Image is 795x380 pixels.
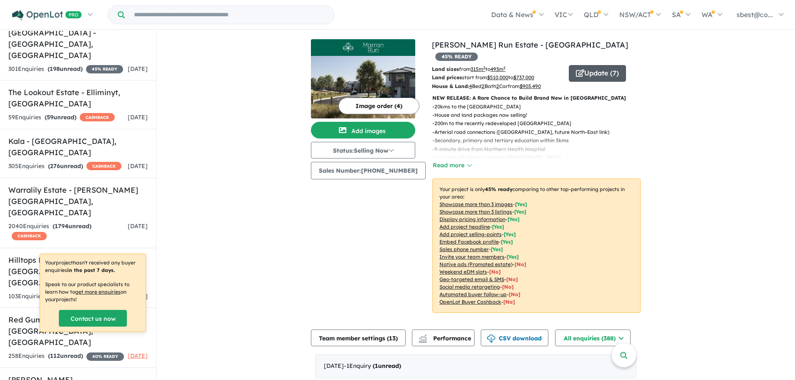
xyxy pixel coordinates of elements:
u: Add project selling-points [439,231,502,237]
span: [DATE] [128,222,148,230]
span: [ Yes ] [504,231,516,237]
u: Showcase more than 3 images [439,201,513,207]
p: - 20kms to the [GEOGRAPHIC_DATA] [432,103,616,111]
u: get more enquiries [75,289,121,295]
span: to [508,74,534,81]
span: [ Yes ] [507,254,519,260]
a: Marran Run Estate - Thomastown LogoMarran Run Estate - Thomastown [311,39,415,118]
button: Add images [311,122,415,138]
strong: ( unread) [373,362,401,370]
span: [ Yes ] [501,239,513,245]
p: NEW RELEASE: A Rare Chance to Build Brand New in [GEOGRAPHIC_DATA] [432,94,641,102]
span: 59 [47,113,53,121]
u: Native ads (Promoted estate) [439,261,512,267]
p: - Arterial road connections ([GEOGRAPHIC_DATA], future North-East link) [432,128,616,136]
div: 258 Enquir ies [8,351,124,361]
u: Social media retargeting [439,284,500,290]
span: [ Yes ] [507,216,520,222]
h5: Warralily Estate - [PERSON_NAME][GEOGRAPHIC_DATA] , [GEOGRAPHIC_DATA] [8,184,148,218]
u: Weekend eDM slots [439,269,487,275]
span: [ Yes ] [515,201,527,207]
u: Add project headline [439,224,490,230]
p: - Secondary, primary and tertiary education within 5kms [432,136,616,145]
span: [DATE] [128,113,148,121]
sup: 2 [503,65,505,70]
b: Land prices [432,74,462,81]
div: 59 Enquir ies [8,113,115,123]
button: Update (7) [569,65,626,82]
img: Openlot PRO Logo White [12,10,82,20]
p: start from [432,73,563,82]
b: in the past 7 days. [67,267,115,273]
span: CASHBACK [12,232,47,240]
b: 45 % ready [485,186,512,192]
button: CSV download [481,330,548,346]
button: Team member settings (13) [311,330,406,346]
strong: ( unread) [45,113,76,121]
p: - House and land packages now selling! [432,111,616,119]
img: download icon [487,335,495,343]
img: line-chart.svg [419,335,427,339]
span: [No] [503,299,515,305]
u: Invite your team members [439,254,505,260]
u: OpenLot Buyer Cashback [439,299,501,305]
input: Try estate name, suburb, builder or developer [126,6,333,24]
span: [ Yes ] [492,224,504,230]
u: 4 [469,83,472,89]
h5: Red Gum Views Estate - [GEOGRAPHIC_DATA] , [GEOGRAPHIC_DATA] [8,314,148,348]
span: - 1 Enquir y [344,362,401,370]
h5: [GEOGRAPHIC_DATA] - [GEOGRAPHIC_DATA] , [GEOGRAPHIC_DATA] [8,27,148,61]
sup: 2 [483,65,485,70]
span: sbest@co... [737,10,773,19]
u: 2 [482,83,485,89]
a: Contact us now [59,310,127,327]
u: Embed Facebook profile [439,239,499,245]
u: $ 737,000 [513,74,534,81]
u: Geo-targeted email & SMS [439,276,504,282]
span: [DATE] [128,162,148,170]
span: [No] [515,261,526,267]
span: 112 [50,352,60,360]
span: 45 % READY [86,65,123,73]
span: 198 [50,65,60,73]
button: Status:Selling Now [311,142,415,159]
h5: Hilltops Estate - [GEOGRAPHIC_DATA] , [GEOGRAPHIC_DATA] [8,254,148,288]
span: Performance [420,335,471,342]
button: Read more [432,161,472,170]
p: Your project hasn't received any buyer enquiries [45,259,141,274]
p: Your project is only comparing to other top-performing projects in your area: - - - - - - - - - -... [432,179,641,313]
span: [ Yes ] [514,209,526,215]
strong: ( unread) [53,222,91,230]
strong: ( unread) [48,352,83,360]
button: Sales Number:[PHONE_NUMBER] [311,162,426,179]
span: 1 [375,362,378,370]
span: 1794 [55,222,68,230]
div: 301 Enquir ies [8,64,123,74]
span: CASHBACK [86,162,121,170]
span: CASHBACK [80,113,115,121]
p: - Less than 10 minutes' drive to [GEOGRAPHIC_DATA] [432,154,616,162]
u: $ 510,000 [487,74,508,81]
div: 103 Enquir ies [8,292,119,302]
button: All enquiries (388) [555,330,631,346]
a: [PERSON_NAME] Run Estate - [GEOGRAPHIC_DATA] [432,40,628,50]
img: Marran Run Estate - Thomastown [311,56,415,118]
div: 305 Enquir ies [8,161,121,171]
span: [No] [509,291,520,297]
span: 276 [50,162,60,170]
h5: Kala - [GEOGRAPHIC_DATA] , [GEOGRAPHIC_DATA] [8,136,148,158]
span: 45 % READY [435,53,478,61]
span: [DATE] [128,65,148,73]
span: [DATE] [128,352,148,360]
strong: ( unread) [48,162,83,170]
h5: The Lookout Estate - Elliminyt , [GEOGRAPHIC_DATA] [8,87,148,109]
p: Speak to our product specialists to learn how to on your projects ! [45,281,141,303]
span: 13 [389,335,396,342]
u: 493 m [490,66,505,72]
span: to [485,66,505,72]
u: Automated buyer follow-up [439,291,507,297]
strong: ( unread) [48,65,83,73]
span: [ Yes ] [491,246,503,252]
b: House & Land: [432,83,469,89]
span: 40 % READY [86,352,124,361]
